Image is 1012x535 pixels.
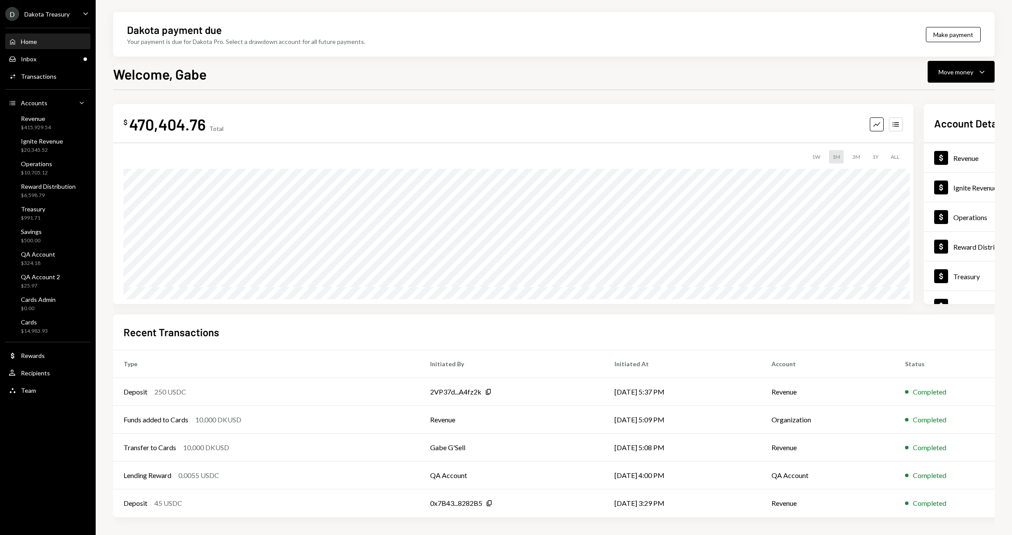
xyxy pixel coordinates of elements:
div: Reward Distribution [21,183,76,190]
div: Team [21,387,36,394]
div: 1W [808,150,824,164]
div: Dakota payment due [127,23,222,37]
td: Organization [761,406,895,434]
div: Transactions [21,73,57,80]
div: $14,983.93 [21,328,48,335]
a: Inbox [5,51,90,67]
div: Treasury [953,272,980,281]
h1: Welcome, Gabe [113,65,207,83]
button: Move money [928,61,995,83]
td: Revenue [761,434,895,461]
button: Make payment [926,27,981,42]
th: Type [113,350,420,378]
a: Cards$14,983.93 [5,316,90,337]
th: Initiated At [604,350,761,378]
div: Completed [913,470,946,481]
div: Ignite Revenue [21,137,63,145]
div: $500.00 [21,237,42,244]
a: Ignite Revenue$20,345.52 [5,135,90,156]
a: Team [5,382,90,398]
h2: Recent Transactions [124,325,219,339]
div: Funds added to Cards [124,415,188,425]
div: Cards Admin [21,296,56,303]
div: Deposit [124,498,147,508]
div: Operations [953,213,987,221]
div: Revenue [21,115,51,122]
div: Revenue [953,154,979,162]
div: Recipients [21,369,50,377]
td: QA Account [761,461,895,489]
div: Completed [913,442,946,453]
div: $25.97 [21,282,60,290]
td: [DATE] 5:09 PM [604,406,761,434]
div: $6,598.79 [21,192,76,199]
a: Cards Admin$0.00 [5,293,90,314]
div: Dakota Treasury [24,10,70,18]
td: Gabe G'Sell [420,434,604,461]
div: Move money [939,67,973,77]
div: Transfer to Cards [124,442,176,453]
div: Accounts [21,99,47,107]
th: Initiated By [420,350,604,378]
div: 45 USDC [154,498,182,508]
div: Completed [913,415,946,425]
a: QA Account 2$25.97 [5,271,90,291]
a: Recipients [5,365,90,381]
div: $324.18 [21,260,55,267]
div: 250 USDC [154,387,186,397]
a: Rewards [5,348,90,363]
div: 10,000 DKUSD [195,415,241,425]
div: Lending Reward [124,470,171,481]
div: Your payment is due for Dakota Pro. Select a drawdown account for all future payments. [127,37,365,46]
div: 1Y [869,150,882,164]
td: Revenue [420,406,604,434]
a: Operations$10,705.12 [5,157,90,178]
th: Account [761,350,895,378]
td: [DATE] 5:37 PM [604,378,761,406]
div: QA Account 2 [21,273,60,281]
a: QA Account$324.18 [5,248,90,269]
div: $20,345.52 [21,147,63,154]
div: Rewards [21,352,45,359]
div: Completed [913,387,946,397]
a: Reward Distribution$6,598.79 [5,180,90,201]
div: $415,929.54 [21,124,51,131]
div: Ignite Revenue [953,184,997,192]
div: 3M [849,150,864,164]
div: QA Account [21,251,55,258]
td: [DATE] 5:08 PM [604,434,761,461]
div: Total [209,125,224,132]
div: 0.0055 USDC [178,470,219,481]
a: Transactions [5,68,90,84]
td: Revenue [761,378,895,406]
div: 0x7B43...8282B5 [430,498,482,508]
div: Savings [953,302,976,310]
div: Operations [21,160,52,167]
a: Revenue$415,929.54 [5,112,90,133]
div: D [5,7,19,21]
div: Savings [21,228,42,235]
td: Revenue [761,489,895,517]
div: 1M [829,150,844,164]
h2: Account Details [934,116,1008,130]
div: Deposit [124,387,147,397]
div: Completed [913,498,946,508]
a: Savings$500.00 [5,225,90,246]
div: 470,404.76 [129,114,206,134]
div: Cards [21,318,48,326]
div: 2VP37d...A4fz2k [430,387,481,397]
div: ALL [887,150,903,164]
div: Inbox [21,55,37,63]
a: Accounts [5,95,90,110]
div: $ [124,118,127,127]
a: Home [5,33,90,49]
td: [DATE] 3:29 PM [604,489,761,517]
div: $991.71 [21,214,45,222]
td: QA Account [420,461,604,489]
div: $10,705.12 [21,169,52,177]
a: Treasury$991.71 [5,203,90,224]
div: $0.00 [21,305,56,312]
div: Treasury [21,205,45,213]
div: 10,000 DKUSD [183,442,229,453]
td: [DATE] 4:00 PM [604,461,761,489]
